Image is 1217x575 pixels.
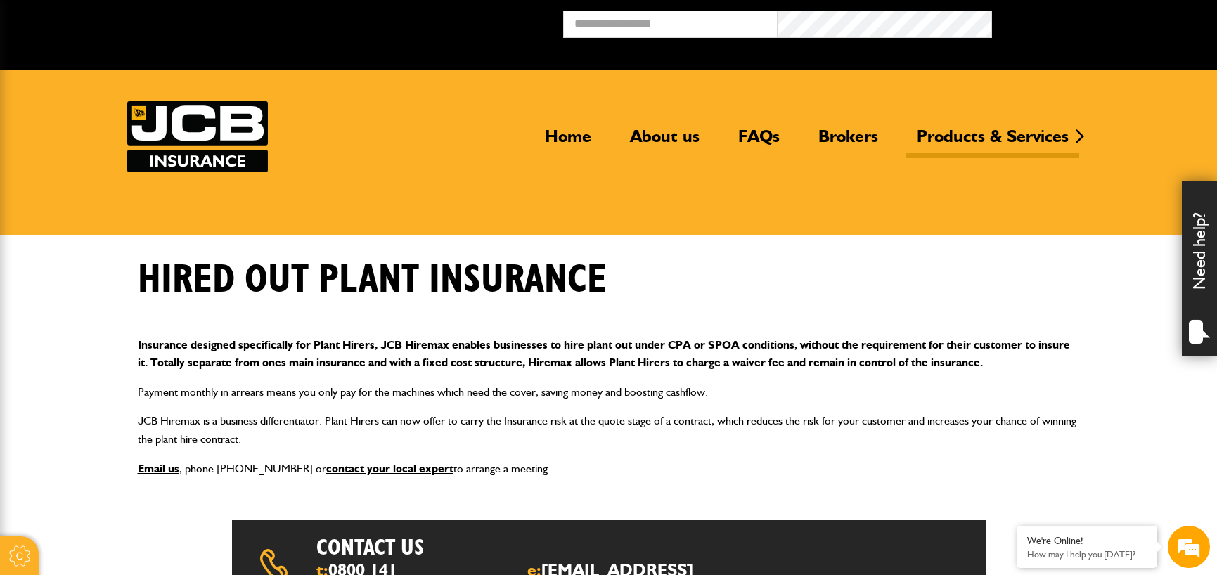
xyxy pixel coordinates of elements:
[808,126,889,158] a: Brokers
[326,462,453,475] a: contact your local expert
[138,336,1080,372] p: Insurance designed specifically for Plant Hirers, JCB Hiremax enables businesses to hire plant ou...
[1182,181,1217,356] div: Need help?
[138,257,607,304] h1: Hired out plant insurance
[127,101,268,172] a: JCB Insurance Services
[138,412,1080,448] p: JCB Hiremax is a business differentiator. Plant Hirers can now offer to carry the Insurance risk ...
[619,126,710,158] a: About us
[138,383,1080,401] p: Payment monthly in arrears means you only pay for the machines which need the cover, saving money...
[1027,549,1147,560] p: How may I help you today?
[992,11,1206,32] button: Broker Login
[316,534,646,561] h2: Contact us
[534,126,602,158] a: Home
[127,101,268,172] img: JCB Insurance Services logo
[138,462,179,475] a: Email us
[906,126,1079,158] a: Products & Services
[1027,535,1147,547] div: We're Online!
[138,460,1080,478] p: , phone [PHONE_NUMBER] or to arrange a meeting.
[728,126,790,158] a: FAQs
